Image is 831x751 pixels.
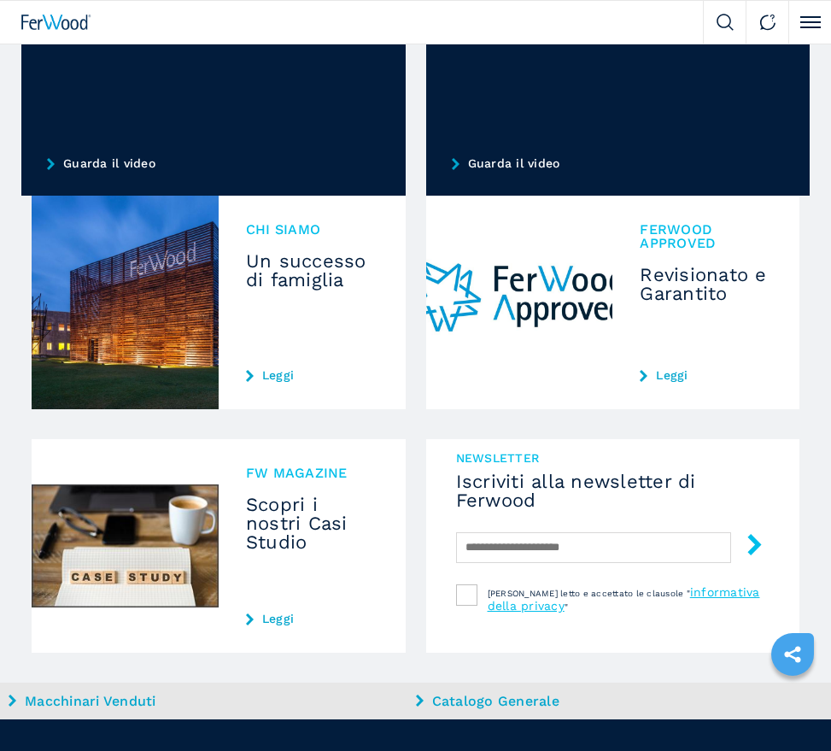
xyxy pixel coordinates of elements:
img: Ferwood [21,15,91,30]
img: Contact us [759,14,776,31]
span: Chi siamo [246,223,378,237]
h3: Un successo di famiglia [246,252,378,290]
a: Leggi [640,368,772,382]
h3: Scopri i nostri Casi Studio [246,496,378,552]
img: Search [717,14,734,31]
h4: Iscriviti alla newsletter di Ferwood [456,472,770,510]
a: informativa della privacy [488,585,760,613]
span: " [565,602,568,612]
iframe: Chat [758,674,818,738]
span: FW MAGAZINE [246,466,378,480]
a: Leggi [246,612,378,625]
button: submit-button [727,527,765,567]
a: sharethis [771,633,814,676]
a: Macchinari Venduti [9,691,412,711]
h3: Revisionato e Garantito [640,266,772,303]
a: Guarda il video [426,131,811,196]
a: Leggi [246,368,378,382]
button: Click to toggle menu [788,1,831,44]
img: Un successo di famiglia [32,196,219,409]
img: Revisionato e Garantito [426,196,613,409]
a: Catalogo Generale [416,691,819,711]
img: Scopri i nostri Casi Studio [32,439,219,653]
span: NEWSLETTER [456,452,770,464]
a: Guarda il video [21,131,406,196]
span: Ferwood Approved [640,223,772,250]
span: [PERSON_NAME] letto e accettato le clausole " [488,589,690,598]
